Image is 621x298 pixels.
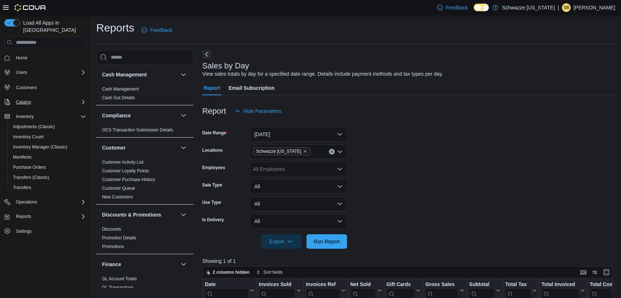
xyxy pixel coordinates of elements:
[7,132,89,142] button: Inventory Count
[562,3,571,12] div: Stephanie Brenn
[16,114,34,119] span: Inventory
[579,268,588,277] button: Keyboard shortcuts
[150,26,172,34] span: Feedback
[203,268,253,277] button: 2 columns hidden
[303,149,307,154] button: Remove Schwazze New Mexico from selection in this group
[13,124,55,130] span: Adjustments (Classic)
[1,211,89,222] button: Reports
[229,81,275,95] span: Email Subscription
[244,108,282,115] span: Hide Parameters
[307,234,347,249] button: Run Report
[16,99,31,105] span: Catalog
[202,70,443,78] div: View sales totals by day for a specified date range. Details include payment methods and tax type...
[202,200,221,205] label: Use Type
[541,281,579,288] div: Total Invoiced
[256,148,301,155] span: Schwazze [US_STATE]
[102,112,131,119] h3: Compliance
[102,285,134,290] span: GL Transactions
[20,19,86,34] span: Load All Apps in [GEOGRAPHIC_DATA]
[16,228,31,234] span: Settings
[337,166,343,172] button: Open list of options
[102,177,155,182] span: Customer Purchase History
[13,68,86,77] span: Users
[469,281,495,288] div: Subtotal
[574,3,615,12] p: [PERSON_NAME]
[202,147,223,153] label: Locations
[7,182,89,193] button: Transfers
[102,211,161,218] h3: Discounts & Promotions
[179,210,188,219] button: Discounts & Promotions
[250,214,347,228] button: All
[102,235,136,241] span: Promotion Details
[10,122,58,131] a: Adjustments (Classic)
[558,3,559,12] p: |
[13,98,34,106] button: Catalog
[314,238,340,245] span: Run Report
[13,185,31,190] span: Transfers
[474,4,489,11] input: Dark Mode
[96,21,134,35] h1: Reports
[10,122,86,131] span: Adjustments (Classic)
[10,143,70,151] a: Inventory Manager (Classic)
[1,226,89,236] button: Settings
[16,70,27,75] span: Users
[202,217,224,223] label: Is Delivery
[16,85,37,91] span: Customers
[329,149,335,155] button: Clear input
[13,154,31,160] span: Manifests
[250,127,347,142] button: [DATE]
[13,83,40,92] a: Customers
[204,81,220,95] span: Report
[102,194,133,200] a: New Customers
[425,281,459,288] div: Gross Sales
[1,112,89,122] button: Inventory
[102,87,139,92] a: Cash Management
[337,149,343,155] button: Open list of options
[10,163,86,172] span: Purchase Orders
[96,274,194,295] div: Finance
[13,112,37,121] button: Inventory
[10,133,47,141] a: Inventory Count
[179,111,188,120] button: Compliance
[202,107,226,116] h3: Report
[232,104,284,118] button: Hide Parameters
[13,144,67,150] span: Inventory Manager (Classic)
[102,127,173,133] a: OCS Transaction Submission Details
[202,50,211,59] button: Next
[13,164,46,170] span: Purchase Orders
[202,182,222,188] label: Sale Type
[179,70,188,79] button: Cash Management
[102,127,173,133] span: OCS Transaction Submission Details
[10,133,86,141] span: Inventory Count
[102,71,178,78] button: Cash Management
[259,281,295,288] div: Invoices Sold
[202,165,225,171] label: Employees
[139,23,175,37] a: Feedback
[4,50,86,255] nav: Complex example
[96,126,194,137] div: Compliance
[1,67,89,77] button: Users
[350,281,376,288] div: Net Sold
[10,153,34,161] a: Manifests
[10,173,52,182] a: Transfers (Classic)
[179,260,188,269] button: Finance
[306,281,339,288] div: Invoices Ref
[1,197,89,207] button: Operations
[96,225,194,254] div: Discounts & Promotions
[7,142,89,152] button: Inventory Manager (Classic)
[253,268,286,277] button: Sort fields
[102,194,133,200] span: New Customers
[13,68,30,77] button: Users
[102,227,121,232] a: Discounts
[102,285,134,290] a: GL Transactions
[13,98,86,106] span: Catalog
[205,281,248,288] div: Date
[10,183,86,192] span: Transfers
[386,281,415,288] div: Gift Cards
[505,281,531,288] div: Total Tax
[102,244,124,249] span: Promotions
[502,3,555,12] p: Schwazze [US_STATE]
[1,97,89,107] button: Catalog
[102,226,121,232] span: Discounts
[10,183,34,192] a: Transfers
